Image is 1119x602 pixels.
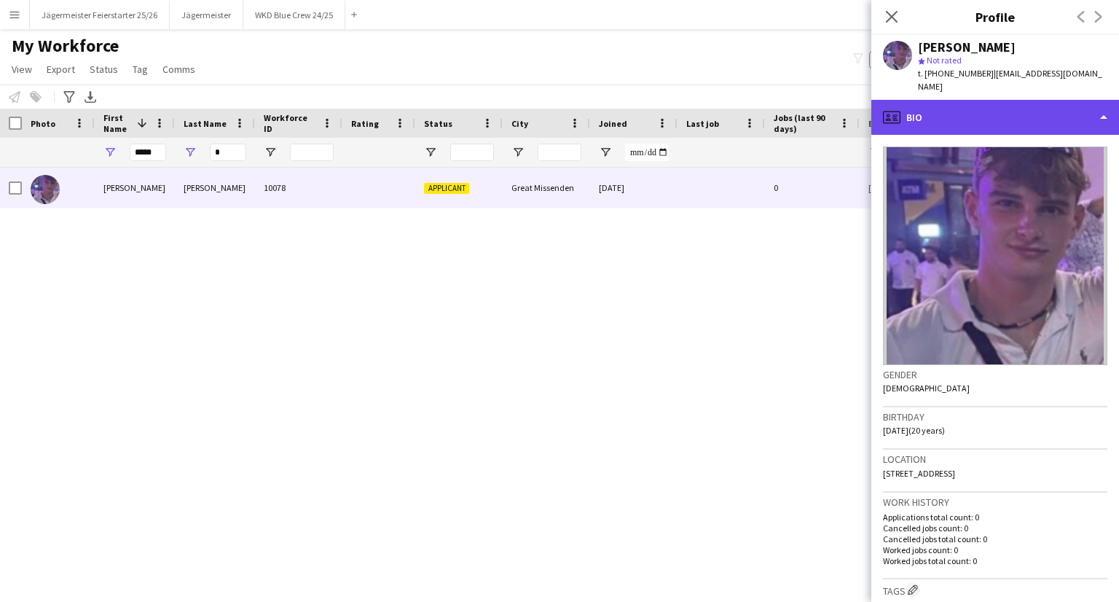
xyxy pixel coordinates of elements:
[883,582,1107,598] h3: Tags
[351,118,379,129] span: Rating
[157,60,201,79] a: Comms
[450,144,494,161] input: Status Filter Input
[255,168,342,208] div: 10078
[41,60,81,79] a: Export
[927,55,962,66] span: Not rated
[31,118,55,129] span: Photo
[243,1,345,29] button: WKD Blue Crew 24/25
[82,88,99,106] app-action-btn: Export XLSX
[883,544,1107,555] p: Worked jobs count: 0
[184,118,227,129] span: Last Name
[883,410,1107,423] h3: Birthday
[130,144,166,161] input: First Name Filter Input
[210,144,246,161] input: Last Name Filter Input
[625,144,669,161] input: Joined Filter Input
[511,146,525,159] button: Open Filter Menu
[871,7,1119,26] h3: Profile
[538,144,581,161] input: City Filter Input
[590,168,678,208] div: [DATE]
[599,118,627,129] span: Joined
[264,146,277,159] button: Open Filter Menu
[883,523,1107,533] p: Cancelled jobs count: 0
[290,144,334,161] input: Workforce ID Filter Input
[883,496,1107,509] h3: Work history
[883,368,1107,381] h3: Gender
[883,146,1107,365] img: Crew avatar or photo
[6,60,38,79] a: View
[918,68,1102,92] span: | [EMAIL_ADDRESS][DOMAIN_NAME]
[686,118,719,129] span: Last job
[184,146,197,159] button: Open Filter Menu
[918,41,1016,54] div: [PERSON_NAME]
[883,555,1107,566] p: Worked jobs total count: 0
[503,168,590,208] div: Great Missenden
[918,68,994,79] span: t. [PHONE_NUMBER]
[175,168,255,208] div: [PERSON_NAME]
[170,1,243,29] button: Jägermeister
[599,146,612,159] button: Open Filter Menu
[47,63,75,76] span: Export
[133,63,148,76] span: Tag
[424,146,437,159] button: Open Filter Menu
[765,168,860,208] div: 0
[868,118,892,129] span: Email
[511,118,528,129] span: City
[12,35,119,57] span: My Workforce
[60,88,78,106] app-action-btn: Advanced filters
[30,1,170,29] button: Jägermeister Feierstarter 25/26
[883,453,1107,466] h3: Location
[868,146,882,159] button: Open Filter Menu
[31,175,60,204] img: Giles Wilson
[84,60,124,79] a: Status
[883,468,955,479] span: [STREET_ADDRESS]
[869,51,942,69] button: Everyone9,759
[883,425,945,436] span: [DATE] (20 years)
[127,60,154,79] a: Tag
[774,112,833,134] span: Jobs (last 90 days)
[424,183,469,194] span: Applicant
[883,512,1107,523] p: Applications total count: 0
[883,383,970,394] span: [DEMOGRAPHIC_DATA]
[871,100,1119,135] div: Bio
[95,168,175,208] div: [PERSON_NAME]
[12,63,32,76] span: View
[103,146,117,159] button: Open Filter Menu
[264,112,316,134] span: Workforce ID
[424,118,452,129] span: Status
[90,63,118,76] span: Status
[883,533,1107,544] p: Cancelled jobs total count: 0
[162,63,195,76] span: Comms
[103,112,131,134] span: First Name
